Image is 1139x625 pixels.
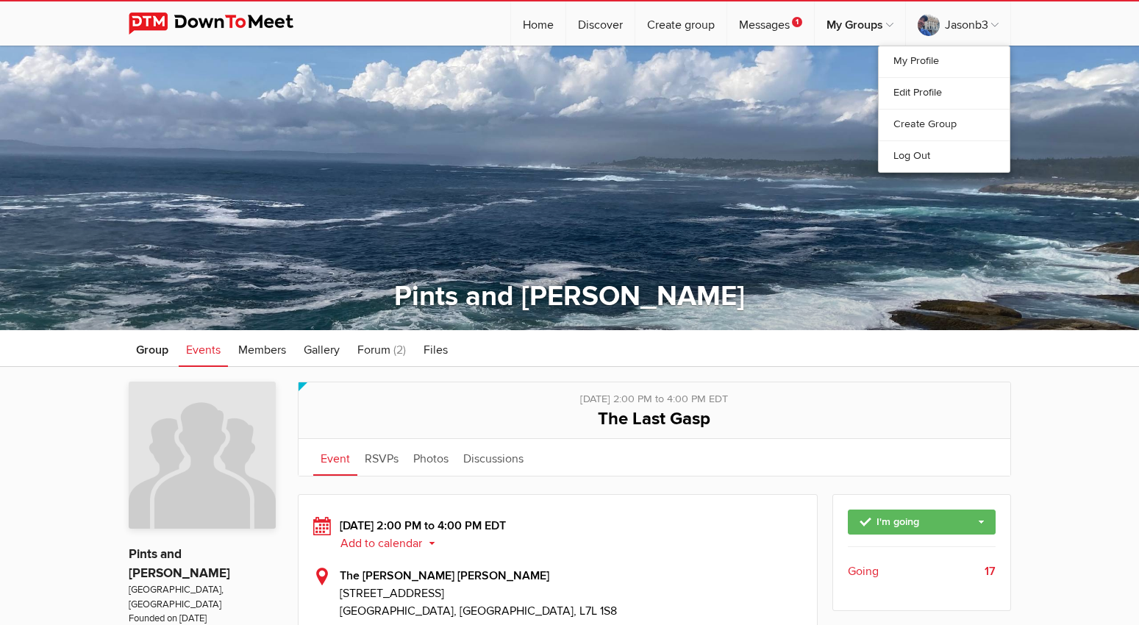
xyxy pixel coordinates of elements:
div: [DATE] 2:00 PM to 4:00 PM EDT [313,517,803,552]
a: Forum (2) [350,330,413,367]
span: 1 [792,17,802,27]
span: Members [238,343,286,357]
a: Log Out [879,140,1010,172]
div: [DATE] 2:00 PM to 4:00 PM EDT [313,382,996,407]
span: Files [424,343,448,357]
span: Events [186,343,221,357]
b: 17 [985,562,996,580]
a: Members [231,330,293,367]
a: Group [129,330,176,367]
a: Pints and [PERSON_NAME] [394,279,745,313]
span: The Last Gasp [598,408,710,429]
a: Jasonb3 [906,1,1010,46]
a: Messages1 [727,1,814,46]
a: I'm going [848,510,996,535]
button: Add to calendar [340,537,446,550]
span: Gallery [304,343,340,357]
a: Create Group [879,109,1010,140]
a: My Groups [815,1,905,46]
img: DownToMeet [129,12,316,35]
span: (2) [393,343,406,357]
span: [GEOGRAPHIC_DATA], [GEOGRAPHIC_DATA] [129,583,276,612]
span: Going [848,562,879,580]
a: Files [416,330,455,367]
a: Create group [635,1,726,46]
a: Pints and [PERSON_NAME] [129,546,230,581]
a: Event [313,439,357,476]
span: [STREET_ADDRESS] [340,585,803,602]
img: Pints and Peterson [129,382,276,529]
a: Photos [406,439,456,476]
a: Events [179,330,228,367]
a: Discover [566,1,635,46]
span: Group [136,343,168,357]
a: RSVPs [357,439,406,476]
a: My Profile [879,46,1010,77]
b: The [PERSON_NAME] [PERSON_NAME] [340,568,549,583]
a: Discussions [456,439,531,476]
a: Home [511,1,565,46]
a: Gallery [296,330,347,367]
span: [GEOGRAPHIC_DATA], [GEOGRAPHIC_DATA], L7L 1S8 [340,604,617,618]
span: Forum [357,343,390,357]
a: Edit Profile [879,77,1010,109]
